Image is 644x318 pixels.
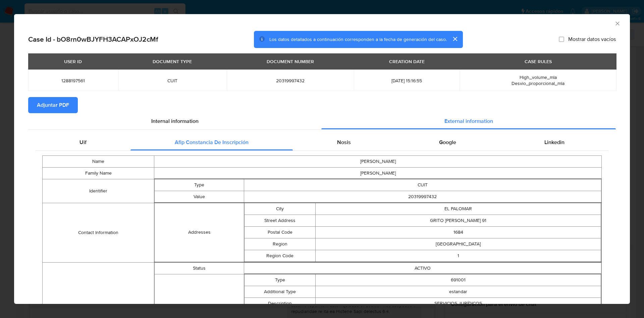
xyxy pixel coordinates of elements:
span: Adjuntar PDF [37,98,69,112]
td: City [244,203,316,215]
span: Afip Constancia De Inscripción [175,138,249,146]
span: Google [439,138,456,146]
td: 1684 [316,226,601,238]
td: Contact Information [43,203,154,262]
span: Mostrar datos vacíos [568,36,616,43]
td: Type [155,179,244,191]
td: Region Code [244,250,316,262]
span: 1288197561 [36,78,110,84]
td: Postal Code [244,226,316,238]
button: cerrar [447,31,463,47]
td: Region [244,238,316,250]
td: Street Address [244,215,316,226]
div: USER ID [60,56,86,67]
input: Mostrar datos vacíos [559,37,564,42]
span: 20319997432 [235,78,346,84]
span: [DATE] 15:16:55 [362,78,451,84]
span: Los datos detallados a continuación corresponden a la fecha de generación del caso. [269,36,447,43]
button: Adjuntar PDF [28,97,78,113]
td: 1 [316,250,601,262]
td: Addresses [155,203,244,262]
td: 691001 [316,274,601,286]
td: SERVICIOS JURÍDICOS [316,298,601,309]
div: CASE RULES [521,56,556,67]
td: ACTIVO [244,262,601,274]
td: Identifier [43,179,154,203]
div: DOCUMENT TYPE [149,56,196,67]
span: Linkedin [544,138,565,146]
td: [GEOGRAPHIC_DATA] [316,238,601,250]
td: [PERSON_NAME] [154,155,602,167]
span: High_volume_mla [520,74,557,81]
td: estandar [316,286,601,298]
div: closure-recommendation-modal [14,14,630,304]
td: Additional Type [244,286,316,298]
span: CUIT [126,78,219,84]
td: 20319997432 [244,191,601,202]
div: Detailed external info [35,134,609,150]
button: Cerrar ventana [614,20,620,26]
h2: Case Id - bO8rn0wBJYFH3ACAPxOJ2cMf [28,35,158,44]
div: CREATION DATE [385,56,429,67]
div: Detailed info [28,113,616,129]
td: Status [155,262,244,274]
td: [PERSON_NAME] [154,167,602,179]
td: Family Name [43,167,154,179]
td: CUIT [244,179,601,191]
span: Uif [79,138,87,146]
span: External information [444,117,493,125]
td: Value [155,191,244,202]
td: EL PALOMAR [316,203,601,215]
div: DOCUMENT NUMBER [263,56,318,67]
td: GRITO [PERSON_NAME] 91 [316,215,601,226]
span: Desvio_proporcional_mla [512,80,565,87]
span: Nosis [337,138,351,146]
td: Name [43,155,154,167]
td: Description [244,298,316,309]
td: Type [244,274,316,286]
span: Internal information [151,117,199,125]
